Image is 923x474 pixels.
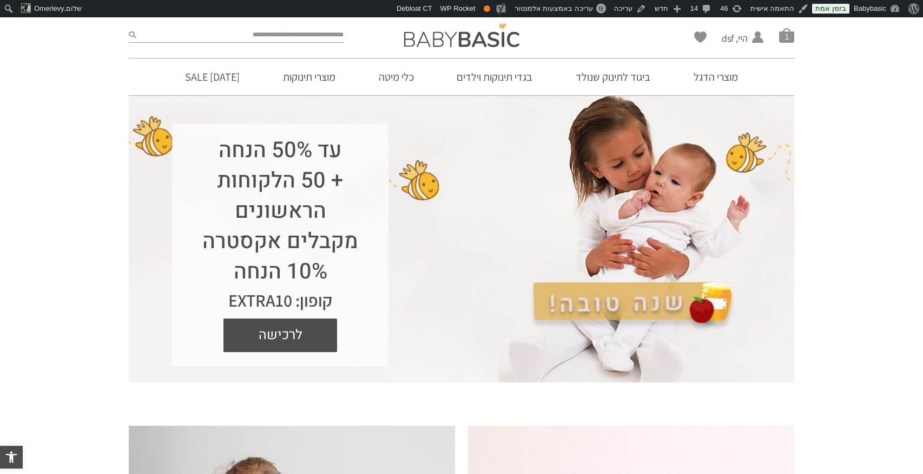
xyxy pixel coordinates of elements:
[267,59,352,95] a: מוצרי תינוקות
[232,319,329,352] span: לרכישה
[194,287,367,313] div: קופון: EXTRA10
[194,135,367,287] h1: עד 50% הנחה + 50 הלקוחות הראשונים מקבלים אקסטרה 10% הנחה
[169,59,256,95] a: [DATE] SALE
[362,59,430,95] a: כלי מיטה
[34,4,64,12] span: Omerlevy
[779,28,794,43] span: סל קניות
[779,28,794,43] a: סל קניות1
[440,59,549,95] a: בגדי תינוקות וילדים
[812,4,849,14] a: בזמן אמת
[515,4,593,12] span: עריכה באמצעות אלמנטור
[694,31,707,47] span: Wishlist
[484,5,490,12] div: תקין
[677,59,754,95] a: מוצרי הדגל
[223,319,337,352] a: לרכישה
[559,59,667,95] a: ביגוד לתינוק שנולד
[404,23,519,47] img: Baby Basic בגדי תינוקות וילדים אונליין
[694,31,707,43] a: Wishlist
[722,45,748,59] span: החשבון שלי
